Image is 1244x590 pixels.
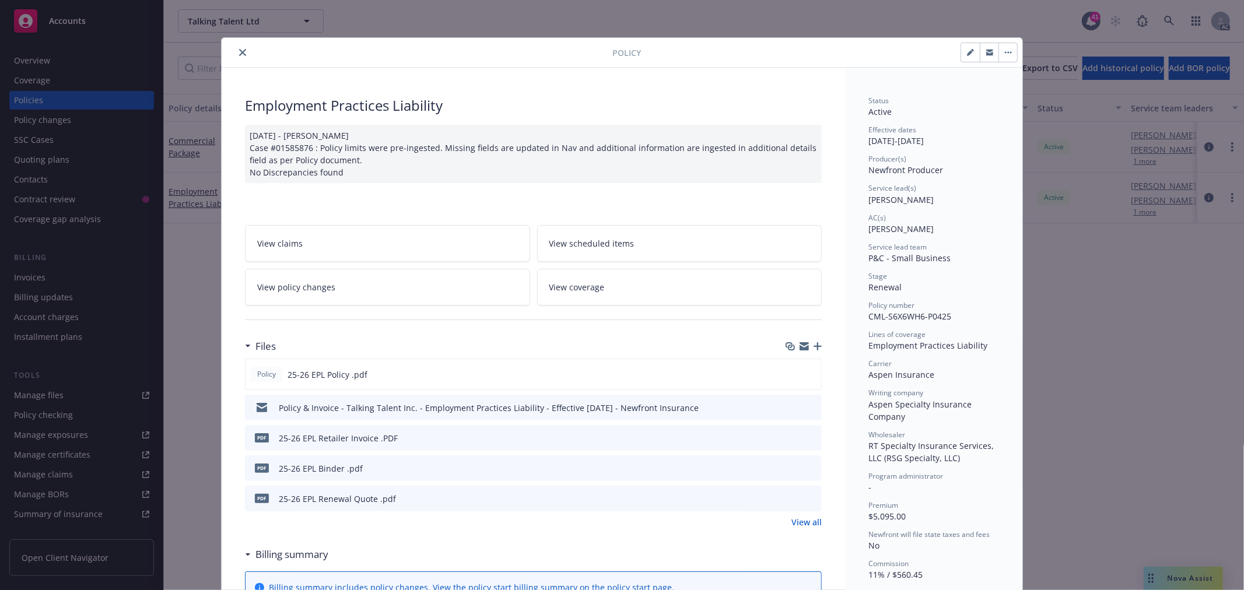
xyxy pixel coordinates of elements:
div: [DATE] - [DATE] [868,125,999,147]
span: [PERSON_NAME] [868,194,934,205]
span: CML-S6X6WH6-P0425 [868,311,951,322]
span: PDF [255,433,269,442]
a: View coverage [537,269,822,305]
div: Policy & Invoice - Talking Talent Inc. - Employment Practices Liability - Effective [DATE] - Newf... [279,402,699,414]
a: View all [791,516,822,528]
span: Active [868,106,892,117]
span: RT Specialty Insurance Services, LLC (RSG Specialty, LLC) [868,440,996,463]
span: Lines of coverage [868,329,926,339]
button: download file [788,493,797,505]
div: Files [245,339,276,354]
div: Employment Practices Liability [868,339,999,352]
span: Effective dates [868,125,916,135]
button: download file [788,462,797,475]
h3: Billing summary [255,547,328,562]
div: Billing summary [245,547,328,562]
span: View coverage [549,281,605,293]
button: download file [788,432,797,444]
span: Stage [868,271,887,281]
span: pdf [255,463,269,472]
div: [DATE] - [PERSON_NAME] Case #01585876 : Policy limits were pre-ingested. Missing fields are updat... [245,125,822,183]
span: Newfront will file state taxes and fees [868,529,990,539]
span: Premium [868,500,898,510]
span: Wholesaler [868,430,905,440]
button: download file [787,368,797,381]
div: 25-26 EPL Retailer Invoice .PDF [279,432,398,444]
span: Status [868,96,889,106]
div: Employment Practices Liability [245,96,822,115]
span: Service lead(s) [868,183,916,193]
span: Carrier [868,359,892,368]
span: Aspen Specialty Insurance Company [868,399,974,422]
div: 25-26 EPL Binder .pdf [279,462,363,475]
span: No [868,540,879,551]
button: preview file [807,462,817,475]
a: View policy changes [245,269,530,305]
span: Program administrator [868,471,943,481]
span: - [868,482,871,493]
span: Service lead team [868,242,927,252]
span: Producer(s) [868,154,906,164]
span: P&C - Small Business [868,252,951,264]
button: preview file [807,493,817,505]
span: 11% / $560.45 [868,569,923,580]
span: Aspen Insurance [868,369,934,380]
span: View policy changes [257,281,335,293]
span: 25-26 EPL Policy .pdf [288,368,367,381]
span: Policy [255,369,278,380]
button: close [236,45,250,59]
span: View scheduled items [549,237,635,250]
a: View claims [245,225,530,262]
span: Commission [868,559,909,568]
button: preview file [806,368,817,381]
a: View scheduled items [537,225,822,262]
span: Renewal [868,282,902,293]
span: [PERSON_NAME] [868,223,934,234]
span: $5,095.00 [868,511,906,522]
span: Newfront Producer [868,164,943,175]
span: Policy [612,47,641,59]
span: Policy number [868,300,914,310]
div: 25-26 EPL Renewal Quote .pdf [279,493,396,505]
button: preview file [807,432,817,444]
button: download file [788,402,797,414]
span: View claims [257,237,303,250]
h3: Files [255,339,276,354]
span: Writing company [868,388,923,398]
span: pdf [255,494,269,503]
button: preview file [807,402,817,414]
span: AC(s) [868,213,886,223]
